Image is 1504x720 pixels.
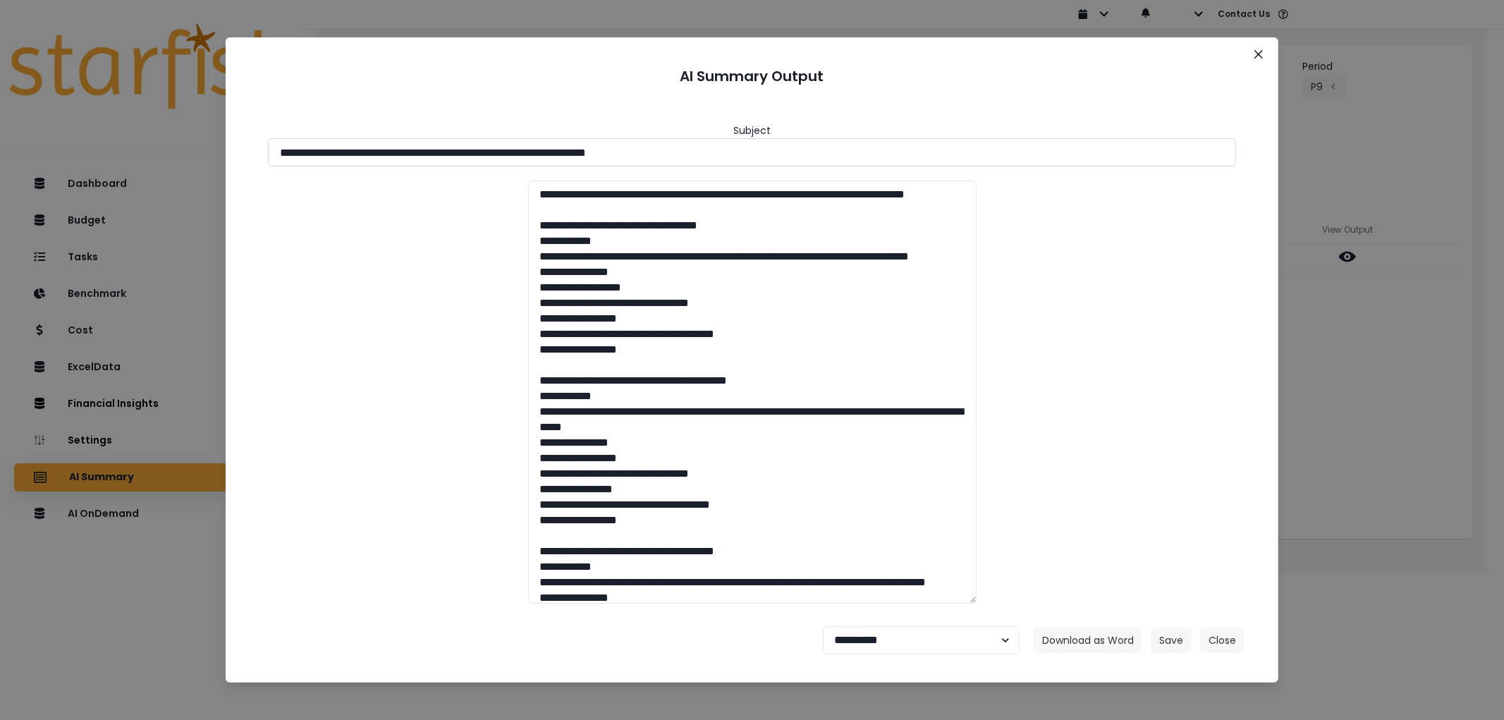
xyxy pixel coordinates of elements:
[1247,43,1270,66] button: Close
[243,54,1261,98] header: AI Summary Output
[1200,628,1245,653] button: Close
[733,123,771,138] header: Subject
[1151,628,1192,653] button: Save
[1034,628,1142,653] button: Download as Word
